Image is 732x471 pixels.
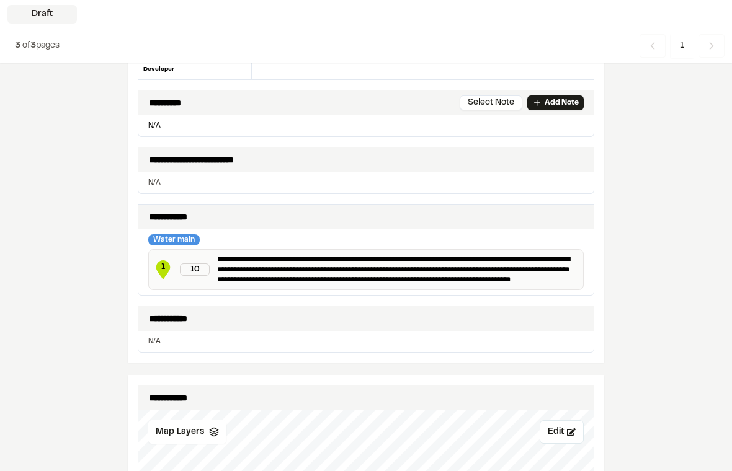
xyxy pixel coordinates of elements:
[7,5,77,24] div: Draft
[180,263,210,276] div: 10
[15,42,20,50] span: 3
[154,262,172,273] span: 1
[148,177,584,188] p: N/A
[148,336,584,347] p: N/A
[138,59,252,79] div: Developer
[15,39,60,53] p: of pages
[148,234,200,245] div: Water main
[671,34,694,58] span: 1
[460,95,522,110] button: Select Note
[545,97,579,108] p: Add Note
[30,42,36,50] span: 3
[540,420,584,444] button: Edit
[143,120,589,131] p: N/A
[640,34,725,58] nav: Navigation
[156,425,204,439] span: Map Layers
